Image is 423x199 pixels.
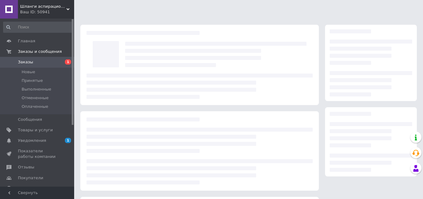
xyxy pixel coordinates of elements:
[22,87,51,92] span: Выполненные
[18,49,62,54] span: Заказы и сообщения
[18,38,35,44] span: Главная
[22,78,43,83] span: Принятые
[18,186,51,191] span: Каталог ProSale
[22,95,49,101] span: Отмененные
[18,127,53,133] span: Товары и услуги
[3,22,73,33] input: Поиск
[18,117,42,122] span: Сообщения
[18,164,34,170] span: Отзывы
[65,138,71,143] span: 1
[18,138,46,143] span: Уведомления
[20,9,74,15] div: Ваш ID: 50941
[22,69,35,75] span: Новые
[18,59,33,65] span: Заказы
[65,59,71,65] span: 1
[22,104,48,109] span: Оплаченные
[18,148,57,159] span: Показатели работы компании
[20,4,66,9] span: Шланги аспирационные, промышленный холод и вентиляция
[18,175,43,181] span: Покупатели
